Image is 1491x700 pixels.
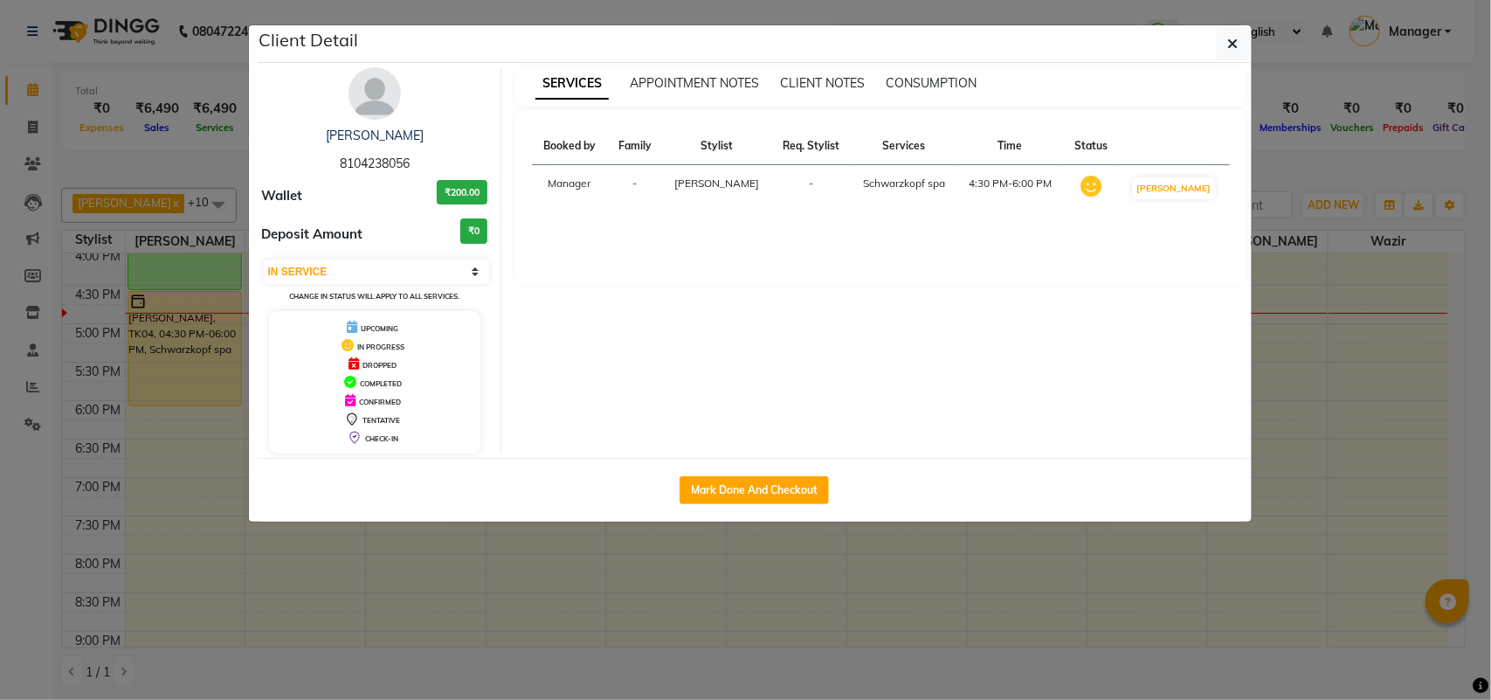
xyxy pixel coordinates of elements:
[349,67,401,120] img: avatar
[956,165,1063,212] td: 4:30 PM-6:00 PM
[326,128,424,143] a: [PERSON_NAME]
[663,128,771,165] th: Stylist
[362,416,400,425] span: TENTATIVE
[607,165,663,212] td: -
[886,75,977,91] span: CONSUMPTION
[680,476,829,504] button: Mark Done And Checkout
[357,343,404,351] span: IN PROGRESS
[361,324,398,333] span: UPCOMING
[362,361,397,370] span: DROPPED
[437,180,487,205] h3: ₹200.00
[532,128,607,165] th: Booked by
[365,434,398,443] span: CHECK-IN
[771,128,851,165] th: Req. Stylist
[289,292,459,301] small: Change in status will apply to all services.
[460,218,487,244] h3: ₹0
[262,225,363,245] span: Deposit Amount
[780,75,865,91] span: CLIENT NOTES
[262,186,303,206] span: Wallet
[607,128,663,165] th: Family
[535,68,609,100] span: SERVICES
[340,156,410,171] span: 8104238056
[1133,177,1216,199] button: [PERSON_NAME]
[1064,128,1120,165] th: Status
[956,128,1063,165] th: Time
[359,398,401,406] span: CONFIRMED
[861,176,946,191] div: Schwarzkopf spa
[771,165,851,212] td: -
[360,379,402,388] span: COMPLETED
[532,165,607,212] td: Manager
[630,75,759,91] span: APPOINTMENT NOTES
[674,177,759,190] span: [PERSON_NAME]
[259,27,359,53] h5: Client Detail
[851,128,956,165] th: Services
